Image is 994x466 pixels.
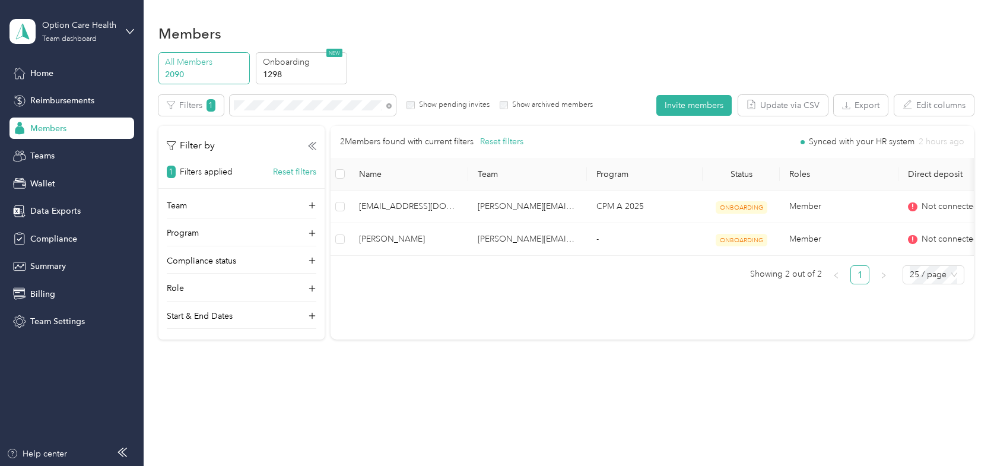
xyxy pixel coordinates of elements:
[874,265,893,284] button: right
[207,99,215,112] span: 1
[833,272,840,279] span: left
[919,138,964,146] span: 2 hours ago
[874,265,893,284] li: Next Page
[587,191,703,223] td: CPM A 2025
[167,227,199,239] p: Program
[167,282,184,294] p: Role
[716,201,767,214] span: ONBOARDING
[480,135,523,148] button: Reset filters
[850,265,869,284] li: 1
[750,265,822,283] span: Showing 2 out of 2
[30,233,77,245] span: Compliance
[7,448,67,460] button: Help center
[738,95,828,116] button: Update via CSV
[415,100,490,110] label: Show pending invites
[827,265,846,284] button: left
[910,266,957,284] span: 25 / page
[326,49,342,57] span: NEW
[340,135,474,148] p: 2 Members found with current filters
[359,169,459,179] span: Name
[263,68,344,81] p: 1298
[30,315,85,328] span: Team Settings
[158,95,224,116] button: Filters1
[468,223,587,256] td: michelle.fibich@optioncare.com
[703,158,780,191] th: Status
[30,122,66,135] span: Members
[894,95,974,116] button: Edit columns
[780,223,898,256] td: Member
[922,200,979,213] span: Not connected
[30,67,53,80] span: Home
[834,95,888,116] button: Export
[928,400,994,466] iframe: Everlance-gr Chat Button Frame
[167,138,215,153] p: Filter by
[587,158,703,191] th: Program
[780,191,898,223] td: Member
[42,19,116,31] div: Option Care Health
[273,166,316,178] button: Reset filters
[809,138,914,146] span: Synced with your HR system
[359,200,459,213] span: [EMAIL_ADDRESS][DOMAIN_NAME]
[350,158,468,191] th: Name
[158,27,221,40] h1: Members
[780,158,898,191] th: Roles
[165,56,246,68] p: All Members
[350,191,468,223] td: arezoo.esteki@optioncare.com
[30,288,55,300] span: Billing
[827,265,846,284] li: Previous Page
[468,158,587,191] th: Team
[30,150,55,162] span: Teams
[30,260,66,272] span: Summary
[167,199,187,212] p: Team
[359,233,459,246] span: [PERSON_NAME]
[703,191,780,223] td: ONBOARDING
[903,265,964,284] div: Page Size
[30,94,94,107] span: Reimbursements
[468,191,587,223] td: jeremy.trevino@optioncare.com
[656,95,732,116] button: Invite members
[167,166,176,178] span: 1
[30,177,55,190] span: Wallet
[851,266,869,284] a: 1
[30,205,81,217] span: Data Exports
[165,68,246,81] p: 2090
[167,255,236,267] p: Compliance status
[42,36,97,43] div: Team dashboard
[180,166,233,178] p: Filters applied
[167,310,233,322] p: Start & End Dates
[350,223,468,256] td: Arezoo Esteki
[922,233,979,246] span: Not connected
[880,272,887,279] span: right
[587,223,703,256] td: -
[263,56,344,68] p: Onboarding
[508,100,593,110] label: Show archived members
[716,234,767,246] span: ONBOARDING
[703,223,780,256] td: ONBOARDING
